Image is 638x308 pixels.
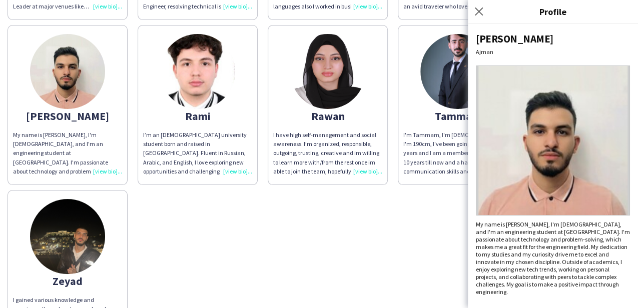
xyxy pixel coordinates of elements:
[403,130,512,176] div: I'm Tammam, I'm [DEMOGRAPHIC_DATA], I'm 190cm, I've been going to the gym for 3 years and I am a ...
[143,130,252,176] div: I’m an [DEMOGRAPHIC_DATA] university student born and raised in [GEOGRAPHIC_DATA]. Fluent in Russ...
[476,32,630,45] div: [PERSON_NAME]
[468,5,638,18] h3: Profile
[30,199,105,274] img: thumb-97356e71-bacf-4fe1-8973-5a3dbf3252cf.jpg
[30,34,105,109] img: thumb-66e56dacc1396.jpeg
[143,111,252,120] div: Rami
[403,111,512,120] div: Tammam
[160,34,235,109] img: thumb-67e43f83ee4c4.jpeg
[420,34,495,109] img: thumb-686c070a56e6c.jpg
[13,276,122,285] div: Zeyad
[273,111,382,120] div: Rawan
[13,111,122,120] div: [PERSON_NAME]
[476,48,630,55] div: Ajman
[13,130,122,176] div: My name is [PERSON_NAME], I'm [DEMOGRAPHIC_DATA], and I'm an engineering student at [GEOGRAPHIC_D...
[476,220,630,295] div: My name is [PERSON_NAME], I'm [DEMOGRAPHIC_DATA], and I'm an engineering student at [GEOGRAPHIC_D...
[290,34,365,109] img: thumb-670a4fde1454b.png
[476,65,630,215] img: Crew avatar or photo
[273,130,382,176] div: I have high self-management and social awareness. I’m organized, responsible, outgoing, trusting,...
